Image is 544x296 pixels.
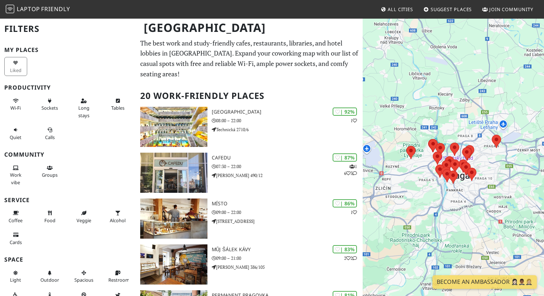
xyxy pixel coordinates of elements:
button: Calls [38,124,61,143]
h3: Space [4,256,132,263]
h3: Můj šálek kávy [212,247,363,253]
a: Místo | 86% 1 Místo 09:00 – 22:00 [STREET_ADDRESS] [136,199,363,239]
span: Credit cards [10,239,22,245]
a: Suggest Places [421,3,475,16]
p: 1 [351,209,357,216]
span: Stable Wi-Fi [10,105,21,111]
p: 1 [351,117,357,124]
a: Cafedu | 87% 163 Cafedu 07:30 – 22:00 [PERSON_NAME] 490/12 [136,153,363,193]
h3: Service [4,197,132,204]
a: Join Community [479,3,536,16]
button: Cards [4,229,27,248]
button: Outdoor [38,267,61,286]
button: Wi-Fi [4,95,27,114]
h2: 20 Work-Friendly Places [140,85,358,107]
button: Restroom [106,267,129,286]
h3: Místo [212,201,363,207]
div: | 87% [333,153,357,162]
a: LaptopFriendly LaptopFriendly [6,3,70,16]
p: 1 6 3 [344,163,357,177]
span: People working [10,172,21,185]
span: Restroom [108,277,129,283]
span: Group tables [42,172,58,178]
img: Můj šálek kávy [140,244,207,285]
h2: Filters [4,18,132,40]
button: Sockets [38,95,61,114]
button: Light [4,267,27,286]
button: Spacious [72,267,95,286]
span: Long stays [78,105,89,118]
p: 09:00 – 22:00 [212,209,363,216]
button: Long stays [72,95,95,121]
span: Food [44,217,55,224]
button: Tables [106,95,129,114]
button: Veggie [72,207,95,226]
span: Veggie [77,217,91,224]
h3: Productivity [4,84,132,91]
button: Work vibe [4,162,27,188]
span: Power sockets [41,105,58,111]
h1: [GEOGRAPHIC_DATA] [138,18,361,38]
p: Technická 2710/6 [212,126,363,133]
img: LaptopFriendly [6,5,14,13]
span: Natural light [10,277,21,283]
p: 09:00 – 21:00 [212,255,363,262]
span: Outdoor area [40,277,59,283]
p: [PERSON_NAME] 386/105 [212,264,363,271]
span: Work-friendly tables [111,105,124,111]
p: 07:30 – 22:00 [212,163,363,170]
div: | 92% [333,108,357,116]
button: Coffee [4,207,27,226]
button: Food [38,207,61,226]
p: [STREET_ADDRESS] [212,218,363,225]
h3: [GEOGRAPHIC_DATA] [212,109,363,115]
span: Alcohol [110,217,126,224]
span: Spacious [74,277,93,283]
span: Suggest Places [431,6,472,13]
h3: My Places [4,47,132,53]
img: National Library of Technology [140,107,207,147]
p: 2 2 [344,255,357,262]
p: [PERSON_NAME] 490/12 [212,172,363,179]
div: | 86% [333,199,357,207]
h3: Cafedu [212,155,363,161]
h3: Community [4,151,132,158]
p: 08:00 – 22:00 [212,117,363,124]
span: Quiet [10,134,21,140]
a: Můj šálek kávy | 83% 22 Můj šálek kávy 09:00 – 21:00 [PERSON_NAME] 386/105 [136,244,363,285]
span: Join Community [489,6,533,13]
button: Alcohol [106,207,129,226]
span: Video/audio calls [45,134,55,140]
span: Laptop [17,5,40,13]
div: | 83% [333,245,357,253]
button: Quiet [4,124,27,143]
button: Groups [38,162,61,181]
a: All Cities [378,3,416,16]
a: National Library of Technology | 92% 1 [GEOGRAPHIC_DATA] 08:00 – 22:00 Technická 2710/6 [136,107,363,147]
img: Cafedu [140,153,207,193]
img: Místo [140,199,207,239]
p: The best work and study-friendly cafes, restaurants, libraries, and hotel lobbies in [GEOGRAPHIC_... [140,38,358,79]
a: Become an Ambassador 🤵🏻‍♀️🤵🏾‍♂️🤵🏼‍♀️ [432,275,537,289]
span: All Cities [388,6,413,13]
span: Coffee [9,217,23,224]
span: Friendly [41,5,70,13]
